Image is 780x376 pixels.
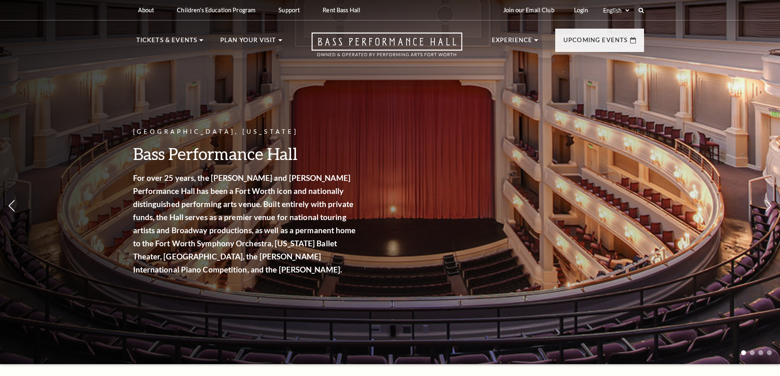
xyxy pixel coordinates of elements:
[133,173,356,274] strong: For over 25 years, the [PERSON_NAME] and [PERSON_NAME] Performance Hall has been a Fort Worth ico...
[492,35,533,50] p: Experience
[220,35,276,50] p: Plan Your Visit
[136,35,198,50] p: Tickets & Events
[177,7,255,14] p: Children's Education Program
[138,7,154,14] p: About
[563,35,628,50] p: Upcoming Events
[323,7,360,14] p: Rent Bass Hall
[133,143,358,164] h3: Bass Performance Hall
[133,127,358,137] p: [GEOGRAPHIC_DATA], [US_STATE]
[601,7,631,14] select: Select:
[278,7,300,14] p: Support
